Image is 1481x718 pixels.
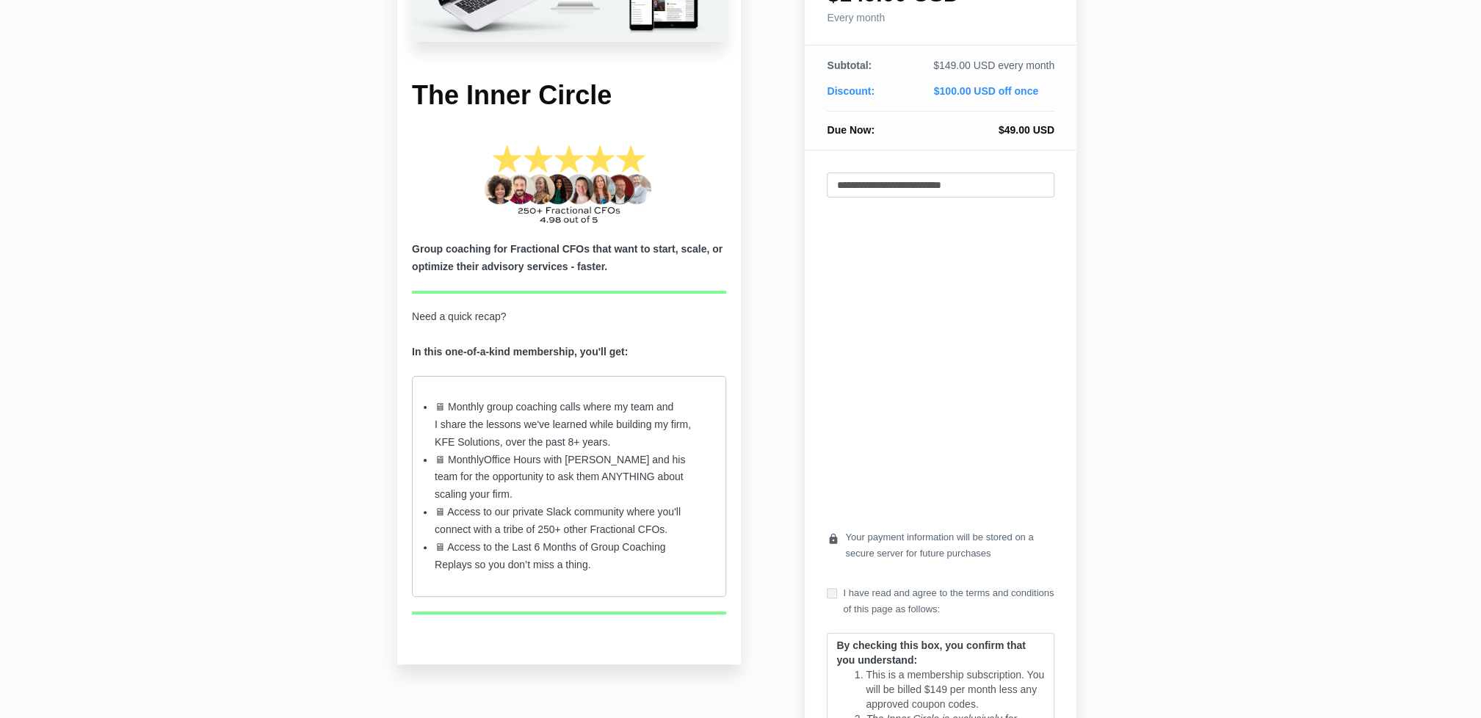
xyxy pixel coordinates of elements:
[412,346,628,358] strong: In this one-of-a-kind membership, you'll get:
[891,58,1054,84] td: $149.00 USD every month
[827,585,1054,617] label: I have read and agree to the terms and conditions of this page as follows:
[435,452,703,504] li: Office Hours with [PERSON_NAME] and his team
[412,308,726,361] p: Need a quick recap?
[412,243,723,272] b: Group coaching for Fractional CFOs that want to start, scale, or optimize their advisory services...
[827,112,891,138] th: Due Now:
[827,59,872,71] span: Subtotal:
[435,539,703,574] li: he Last 6 Months of Group Coaching Replays so you don’t miss a thing.
[827,84,891,112] th: Discount:
[999,124,1054,136] span: $49.00 USD
[412,79,726,113] h1: The Inner Circle
[1038,85,1054,101] a: close
[827,588,837,598] input: I have read and agree to the terms and conditions of this page as follows:
[479,142,659,226] img: 255aca1-b627-60d4-603f-455d825e316_275_CFO_Academy_Graduates-2.png
[827,529,839,549] i: lock
[824,209,1057,518] iframe: Secure payment input frame
[435,454,484,465] span: 🖥 Monthly
[836,639,1025,666] strong: By checking this box, you confirm that you understand:
[845,529,1054,562] span: Your payment information will be stored on a secure server for future purchases
[435,541,498,553] span: 🖥 Access to t
[435,399,703,452] li: 🖥 Monthly group coaching calls where my team and I share the lessons we've learned while building...
[827,12,1054,23] h4: Every month
[934,85,1038,97] span: $100.00 USD off once
[1042,85,1054,98] i: close
[435,504,703,539] li: 🖥 Access to our private Slack community where you'll connect with a tribe of 250+ other Fractiona...
[435,471,684,500] span: for the opportunity to ask them ANYTHING about scaling your firm.
[866,667,1045,711] li: This is a membership subscription. You will be billed $149 per month less any approved coupon codes.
